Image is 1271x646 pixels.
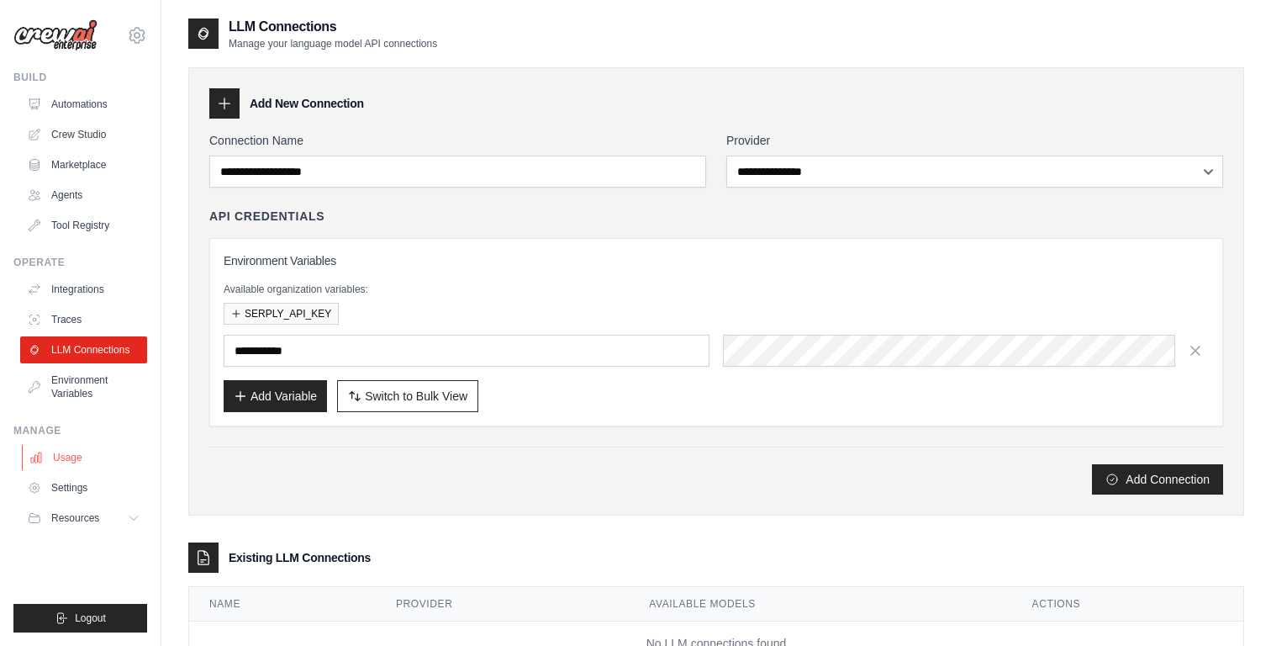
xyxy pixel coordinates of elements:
a: Usage [22,444,149,471]
img: Logo [13,19,98,51]
a: Environment Variables [20,367,147,407]
th: Name [189,587,376,622]
a: Traces [20,306,147,333]
button: Switch to Bulk View [337,380,478,412]
div: Operate [13,256,147,269]
label: Provider [726,132,1223,149]
a: Crew Studio [20,121,147,148]
th: Actions [1012,587,1243,622]
h3: Add New Connection [250,95,364,112]
button: Logout [13,604,147,633]
p: Manage your language model API connections [229,37,437,50]
div: Manage [13,424,147,437]
a: Tool Registry [20,212,147,239]
th: Available Models [629,587,1011,622]
button: Add Variable [224,380,327,412]
a: Automations [20,91,147,118]
button: Resources [20,505,147,532]
button: SERPLY_API_KEY [224,303,339,325]
h3: Environment Variables [224,252,1209,269]
a: Marketplace [20,151,147,178]
a: Agents [20,182,147,209]
button: Add Connection [1092,464,1223,495]
h4: API Credentials [209,208,324,225]
th: Provider [376,587,629,622]
a: Settings [20,474,147,501]
h3: Existing LLM Connections [229,549,371,566]
h2: LLM Connections [229,17,437,37]
span: Switch to Bulk View [365,388,467,405]
span: Logout [75,612,106,625]
a: LLM Connections [20,336,147,363]
div: Build [13,71,147,84]
span: Resources [51,511,99,525]
p: Available organization variables: [224,283,1209,296]
label: Connection Name [209,132,706,149]
a: Integrations [20,276,147,303]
